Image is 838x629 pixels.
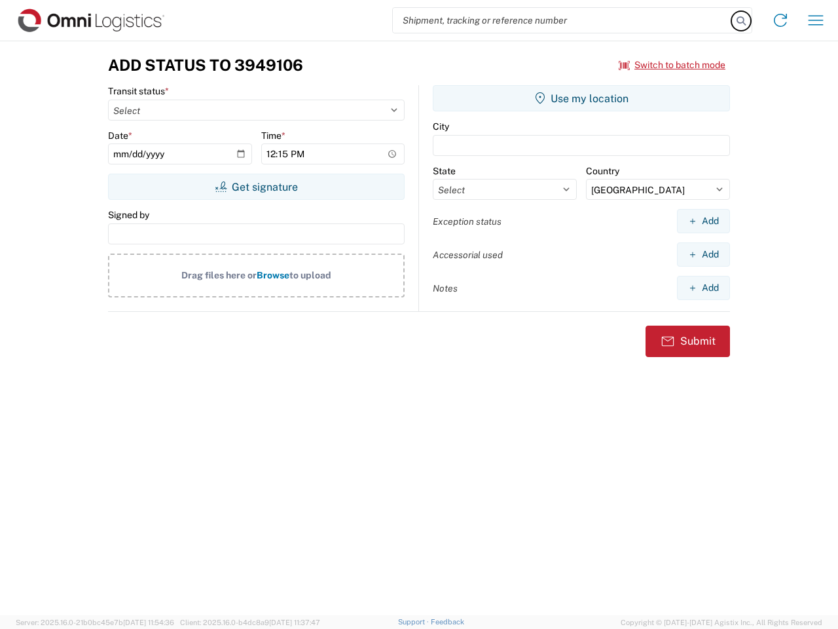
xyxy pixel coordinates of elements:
span: Server: 2025.16.0-21b0bc45e7b [16,619,174,626]
label: Exception status [433,216,501,227]
button: Add [677,242,730,267]
button: Submit [646,326,730,357]
label: Time [261,130,285,142]
input: Shipment, tracking or reference number [393,8,732,33]
span: [DATE] 11:54:36 [123,619,174,626]
span: Browse [257,270,289,280]
label: Accessorial used [433,249,503,261]
label: Date [108,130,132,142]
label: Country [586,165,619,177]
label: Transit status [108,85,169,97]
button: Add [677,209,730,233]
h3: Add Status to 3949106 [108,56,303,75]
span: Copyright © [DATE]-[DATE] Agistix Inc., All Rights Reserved [621,617,822,628]
span: [DATE] 11:37:47 [269,619,320,626]
label: Signed by [108,209,149,221]
button: Use my location [433,85,730,111]
button: Switch to batch mode [619,54,725,76]
label: State [433,165,456,177]
span: Drag files here or [181,270,257,280]
a: Support [398,618,431,626]
a: Feedback [431,618,464,626]
span: Client: 2025.16.0-b4dc8a9 [180,619,320,626]
label: Notes [433,282,458,294]
label: City [433,121,449,132]
span: to upload [289,270,331,280]
button: Add [677,276,730,300]
button: Get signature [108,174,405,200]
